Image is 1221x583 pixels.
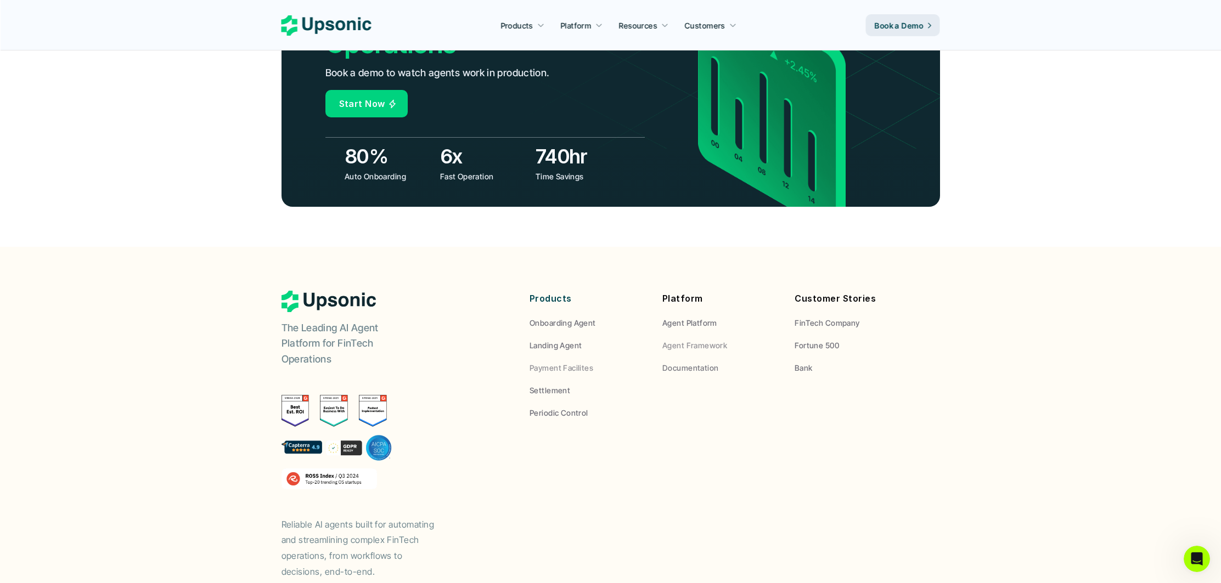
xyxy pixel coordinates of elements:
[662,362,718,373] p: Documentation
[530,384,646,396] a: Settlement
[530,362,593,373] p: Payment Facilites
[536,143,626,170] h3: 740hr
[795,317,859,329] p: FinTech Company
[875,20,924,31] p: Book a Demo
[345,171,432,182] p: Auto Onboarding
[325,65,550,81] p: Book a demo to watch agents work in production.
[530,407,646,418] a: Periodic Control
[866,14,940,36] a: Book a Demo
[1184,546,1210,572] iframe: Intercom live chat
[530,339,582,351] p: Landing Agent
[662,317,717,329] p: Agent Platform
[530,384,570,396] p: Settlement
[530,317,646,329] a: Onboarding Agent
[662,339,727,351] p: Agent Framework
[662,362,779,373] a: Documentation
[530,317,596,329] p: Onboarding Agent
[440,171,527,182] p: Fast Operation
[500,20,533,31] p: Products
[440,143,530,170] h3: 6x
[795,291,911,307] p: Customer Stories
[339,96,385,112] p: Start Now
[560,20,591,31] p: Platform
[345,143,435,170] h3: 80%
[795,339,839,351] p: Fortune 500
[282,517,446,580] p: Reliable AI agents built for automating and streamlining complex FinTech operations, from workflo...
[530,291,646,307] p: Products
[530,339,646,351] a: Landing Agent
[536,171,623,182] p: Time Savings
[530,362,646,373] a: Payment Facilites
[662,291,779,307] p: Platform
[530,407,588,418] p: Periodic Control
[795,362,813,373] p: Bank
[282,320,419,367] p: The Leading AI Agent Platform for FinTech Operations
[494,15,551,35] a: Products
[619,20,657,31] p: Resources
[685,20,725,31] p: Customers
